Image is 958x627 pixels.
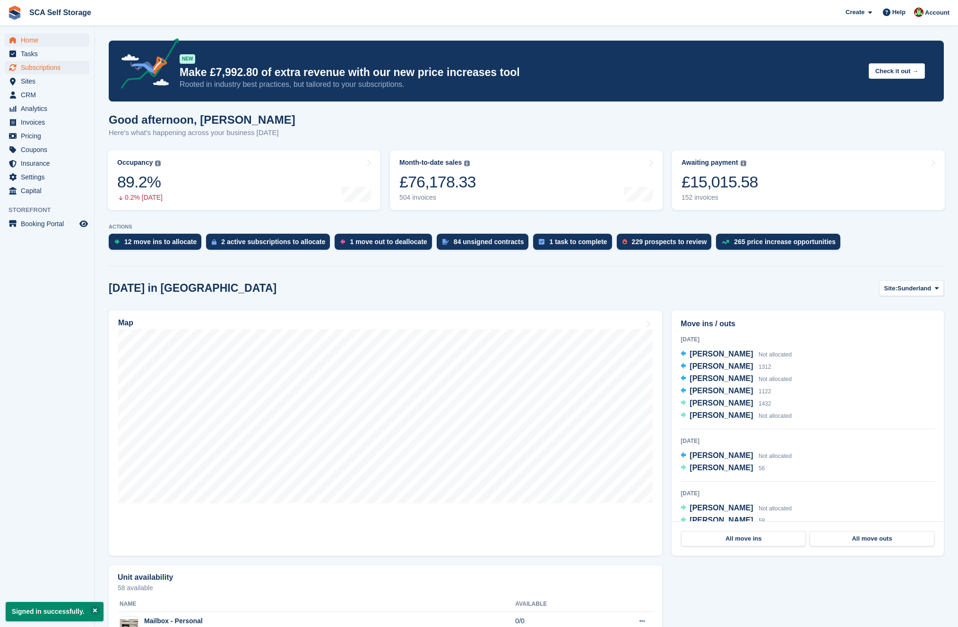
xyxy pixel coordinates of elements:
a: 2 active subscriptions to allocate [206,234,335,254]
img: price-adjustments-announcement-icon-8257ccfd72463d97f412b2fc003d46551f7dbcb40ab6d574587a9cd5c0d94... [113,38,179,92]
div: £15,015.58 [682,172,758,192]
span: [PERSON_NAME] [690,362,753,370]
button: Site: Sunderland [879,280,944,296]
div: £76,178.33 [399,172,476,192]
img: move_outs_to_deallocate_icon-f764333ba52eb49d3ac5e1228854f67142a1ed5810a6f6cc68b1a99e826820c5.svg [340,239,345,245]
a: menu [5,217,89,230]
p: Rooted in industry best practices, but tailored to your subscriptions. [180,79,861,90]
a: Occupancy 89.2% 0.2% [DATE] [108,150,380,210]
a: menu [5,102,89,115]
a: [PERSON_NAME] Not allocated [681,450,792,462]
a: Month-to-date sales £76,178.33 504 invoices [390,150,663,210]
a: [PERSON_NAME] 56 [681,462,765,474]
span: [PERSON_NAME] [690,411,753,419]
div: 504 invoices [399,194,476,202]
h2: Move ins / outs [681,318,935,330]
span: Storefront [9,205,94,215]
h2: [DATE] in [GEOGRAPHIC_DATA] [109,282,276,295]
a: [PERSON_NAME] Not allocated [681,502,792,515]
span: Not allocated [759,505,792,512]
a: 84 unsigned contracts [437,234,534,254]
span: Sites [21,75,78,88]
div: 1 move out to deallocate [350,238,427,246]
h2: Map [118,319,133,327]
img: active_subscription_to_allocate_icon-d502201f5373d7db506a760aba3b589e785aa758c864c3986d89f69b8ff3... [212,239,216,245]
span: Account [925,8,949,17]
span: Not allocated [759,413,792,419]
div: 0.2% [DATE] [117,194,163,202]
img: Dale Chapman [914,8,923,17]
a: 1 task to complete [533,234,616,254]
span: Analytics [21,102,78,115]
div: 152 invoices [682,194,758,202]
div: 265 price increase opportunities [734,238,836,246]
div: 89.2% [117,172,163,192]
a: menu [5,184,89,197]
span: [PERSON_NAME] [690,387,753,395]
span: Not allocated [759,453,792,459]
span: Not allocated [759,351,792,358]
p: Signed in successfully. [6,602,104,621]
a: menu [5,170,89,184]
div: 2 active subscriptions to allocate [221,238,325,246]
span: [PERSON_NAME] [690,374,753,382]
div: 229 prospects to review [632,238,707,246]
a: menu [5,75,89,88]
span: 58 [759,517,765,524]
span: Pricing [21,129,78,143]
div: NEW [180,54,195,64]
span: [PERSON_NAME] [690,464,753,472]
a: All move ins [681,531,806,546]
p: 58 available [118,585,653,591]
img: price_increase_opportunities-93ffe204e8149a01c8c9dc8f82e8f89637d9d84a8eef4429ea346261dce0b2c0.svg [722,240,729,244]
span: Home [21,34,78,47]
div: 1 task to complete [549,238,607,246]
p: ACTIONS [109,224,944,230]
a: SCA Self Storage [26,5,95,20]
button: Check it out → [869,63,925,79]
span: Help [892,8,906,17]
img: move_ins_to_allocate_icon-fdf77a2bb77ea45bf5b3d319d69a93e2d87916cf1d5bf7949dd705db3b84f3ca.svg [114,239,120,245]
span: 1432 [759,400,771,407]
img: stora-icon-8386f47178a22dfd0bd8f6a31ec36ba5ce8667c1dd55bd0f319d3a0aa187defe.svg [8,6,22,20]
span: 1312 [759,364,771,370]
a: menu [5,34,89,47]
a: [PERSON_NAME] Not allocated [681,410,792,422]
span: Booking Portal [21,217,78,230]
img: icon-info-grey-7440780725fd019a000dd9b08b2336e03edf1995a4989e88bcd33f0948082b44.svg [155,161,161,166]
a: All move outs [810,531,934,546]
a: 229 prospects to review [617,234,716,254]
span: Coupons [21,143,78,156]
div: Awaiting payment [682,159,738,167]
img: task-75834270c22a3079a89374b754ae025e5fb1db73e45f91037f5363f120a921f8.svg [539,239,544,245]
img: prospect-51fa495bee0391a8d652442698ab0144808aea92771e9ea1ae160a38d050c398.svg [622,239,627,245]
span: Invoices [21,116,78,129]
a: Map [109,310,662,556]
div: 12 move ins to allocate [124,238,197,246]
img: contract_signature_icon-13c848040528278c33f63329250d36e43548de30e8caae1d1a13099fd9432cc5.svg [442,239,449,245]
a: menu [5,88,89,102]
h2: Unit availability [118,573,173,582]
span: [PERSON_NAME] [690,451,753,459]
th: Name [118,597,515,612]
a: Preview store [78,218,89,229]
a: [PERSON_NAME] 58 [681,515,765,527]
span: 1122 [759,388,771,395]
a: [PERSON_NAME] 1312 [681,361,771,373]
div: [DATE] [681,489,935,498]
span: Sunderland [898,284,932,293]
div: Month-to-date sales [399,159,462,167]
span: Capital [21,184,78,197]
a: menu [5,47,89,60]
a: [PERSON_NAME] Not allocated [681,373,792,385]
div: 84 unsigned contracts [454,238,524,246]
a: menu [5,116,89,129]
p: Here's what's happening across your business [DATE] [109,127,295,138]
span: [PERSON_NAME] [690,399,753,407]
span: [PERSON_NAME] [690,516,753,524]
p: Make £7,992.80 of extra revenue with our new price increases tool [180,66,861,79]
span: Tasks [21,47,78,60]
div: [DATE] [681,437,935,445]
a: 1 move out to deallocate [335,234,436,254]
a: [PERSON_NAME] Not allocated [681,348,792,361]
